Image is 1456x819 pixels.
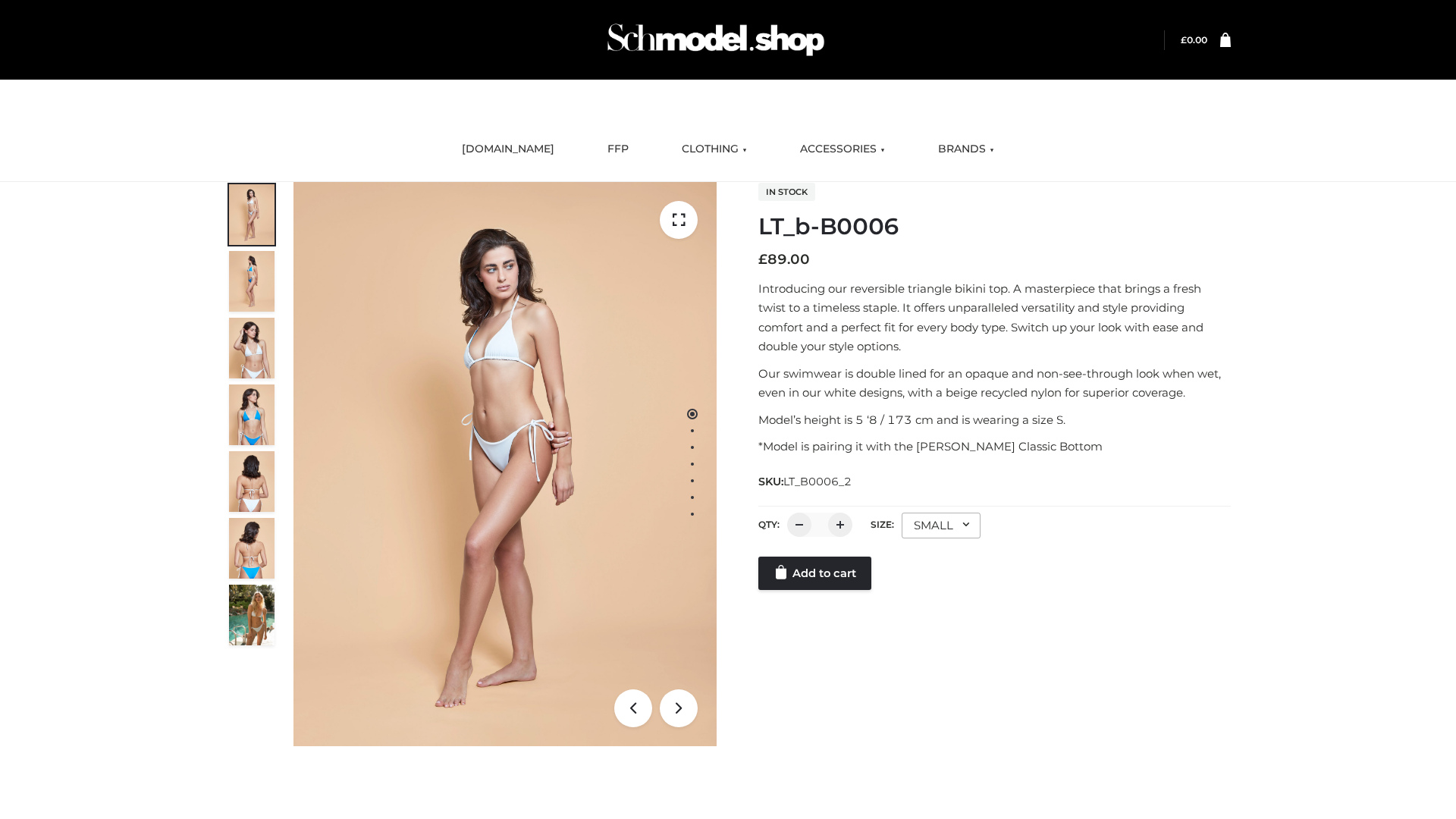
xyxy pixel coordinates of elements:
[758,251,810,268] bdi: 89.00
[1181,34,1207,45] bdi: 0.00
[758,472,853,491] span: SKU:
[670,133,758,166] a: CLOTHING
[602,10,830,70] img: Schmodel Admin 964
[229,251,275,312] img: ArielClassicBikiniTop_CloudNine_AzureSky_OW114ECO_2-scaled.jpg
[1181,34,1187,45] span: £
[758,213,1231,240] h1: LT_b-B0006
[1181,34,1207,45] a: £0.00
[596,133,640,166] a: FFP
[758,183,815,201] span: In stock
[927,133,1006,166] a: BRANDS
[783,475,852,488] span: LT_B0006_2
[871,519,894,530] label: Size:
[758,364,1231,403] p: Our swimwear is double lined for an opaque and non-see-through look when wet, even in our white d...
[758,410,1231,430] p: Model’s height is 5 ‘8 / 173 cm and is wearing a size S.
[229,518,275,579] img: ArielClassicBikiniTop_CloudNine_AzureSky_OW114ECO_8-scaled.jpg
[229,384,275,445] img: ArielClassicBikiniTop_CloudNine_AzureSky_OW114ECO_4-scaled.jpg
[758,437,1231,457] p: *Model is pairing it with the [PERSON_NAME] Classic Bottom
[758,519,780,530] label: QTY:
[229,318,275,378] img: ArielClassicBikiniTop_CloudNine_AzureSky_OW114ECO_3-scaled.jpg
[758,279,1231,356] p: Introducing our reversible triangle bikini top. A masterpiece that brings a fresh twist to a time...
[293,182,717,746] img: LT_b-B0006
[758,557,871,590] a: Add to cart
[450,133,566,166] a: [DOMAIN_NAME]
[229,451,275,512] img: ArielClassicBikiniTop_CloudNine_AzureSky_OW114ECO_7-scaled.jpg
[789,133,896,166] a: ACCESSORIES
[229,184,275,245] img: ArielClassicBikiniTop_CloudNine_AzureSky_OW114ECO_1-scaled.jpg
[902,513,981,538] div: SMALL
[758,251,767,268] span: £
[229,585,275,645] img: Arieltop_CloudNine_AzureSky2.jpg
